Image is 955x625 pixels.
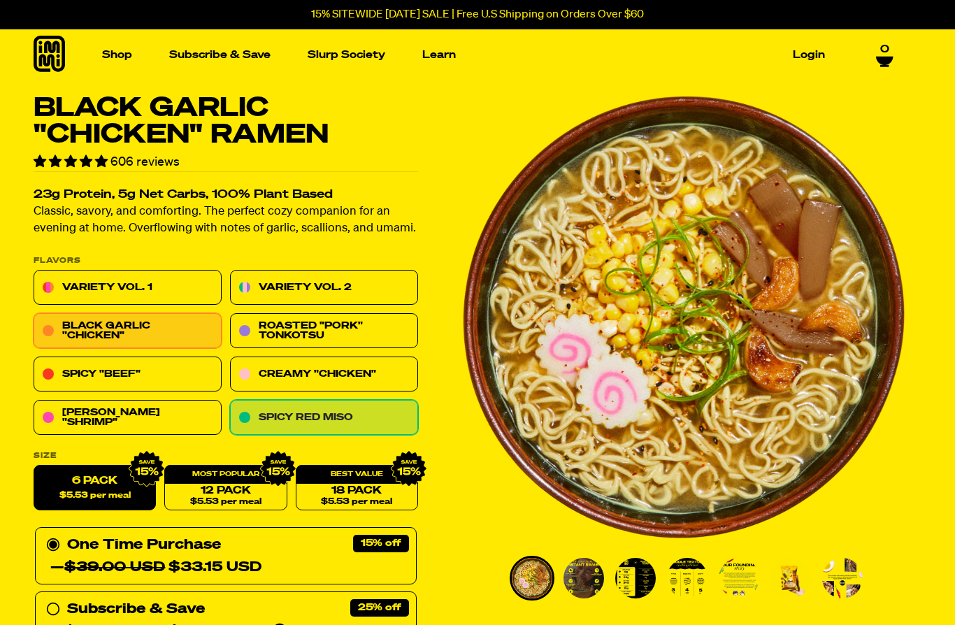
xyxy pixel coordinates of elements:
[67,598,205,621] div: Subscribe & Save
[768,556,813,601] li: Go to slide 6
[164,44,276,66] a: Subscribe & Save
[613,556,658,601] li: Go to slide 3
[462,556,906,601] div: PDP main carousel thumbnails
[417,44,461,66] a: Learn
[770,558,811,598] img: Black Garlic "Chicken" Ramen
[563,558,604,598] img: Black Garlic "Chicken" Ramen
[311,8,644,21] p: 15% SITEWIDE [DATE] SALE | Free U.S Shipping on Orders Over $60
[230,271,418,306] a: Variety Vol. 2
[259,451,296,487] img: IMG_9632.png
[59,491,131,501] span: $5.53 per meal
[230,357,418,392] a: Creamy "Chicken"
[34,401,222,436] a: [PERSON_NAME] "Shrimp"
[719,558,759,598] img: Black Garlic "Chicken" Ramen
[34,257,418,265] p: Flavors
[110,156,180,168] span: 606 reviews
[876,43,893,66] a: 0
[34,95,418,148] h1: Black Garlic "Chicken" Ramen
[34,156,110,168] span: 4.76 stars
[462,95,906,539] div: PDP main carousel
[46,534,405,579] div: One Time Purchase
[561,556,606,601] li: Go to slide 2
[164,466,287,511] a: 12 Pack$5.53 per meal
[34,204,418,238] p: Classic, savory, and comforting. The perfect cozy companion for an evening at home. Overflowing w...
[512,558,552,598] img: Black Garlic "Chicken" Ramen
[880,43,889,55] span: 0
[302,44,391,66] a: Slurp Society
[296,466,418,511] a: 18 Pack$5.53 per meal
[822,558,863,598] img: Black Garlic "Chicken" Ramen
[34,189,418,201] h2: 23g Protein, 5g Net Carbs, 100% Plant Based
[50,556,261,579] div: — $33.15 USD
[34,466,156,511] label: 6 Pack
[34,271,222,306] a: Variety Vol. 1
[230,314,418,349] a: Roasted "Pork" Tonkotsu
[96,44,138,66] a: Shop
[787,44,831,66] a: Login
[510,556,554,601] li: Go to slide 1
[34,452,418,460] label: Size
[391,451,427,487] img: IMG_9632.png
[64,561,165,575] del: $39.00 USD
[230,401,418,436] a: Spicy Red Miso
[34,357,222,392] a: Spicy "Beef"
[321,498,392,507] span: $5.53 per meal
[96,29,831,80] nav: Main navigation
[667,558,708,598] img: Black Garlic "Chicken" Ramen
[717,556,761,601] li: Go to slide 5
[665,556,710,601] li: Go to slide 4
[190,498,261,507] span: $5.53 per meal
[820,556,865,601] li: Go to slide 7
[462,95,906,539] li: 1 of 7
[462,95,906,539] img: Black Garlic "Chicken" Ramen
[615,558,656,598] img: Black Garlic "Chicken" Ramen
[129,451,165,487] img: IMG_9632.png
[34,314,222,349] a: Black Garlic "Chicken"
